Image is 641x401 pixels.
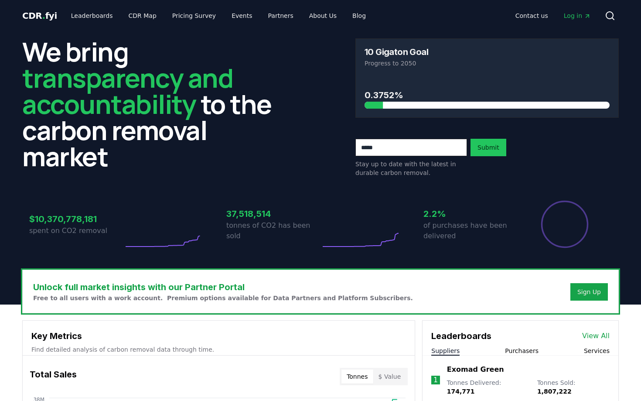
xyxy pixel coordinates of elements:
a: Blog [345,8,373,24]
a: View All [582,331,610,341]
button: Sign Up [570,283,608,301]
p: tonnes of CO2 has been sold [226,220,320,241]
span: 174,771 [447,388,475,395]
button: Purchasers [505,346,539,355]
h3: 37,518,514 [226,207,320,220]
button: $ Value [373,370,406,384]
p: Free to all users with a work account. Premium options available for Data Partners and Platform S... [33,294,413,302]
button: Suppliers [431,346,460,355]
span: CDR fyi [22,10,57,21]
a: About Us [302,8,344,24]
p: Tonnes Sold : [537,378,610,396]
p: 1 [433,375,438,385]
span: transparency and accountability [22,60,233,122]
nav: Main [64,8,373,24]
span: Log in [564,11,591,20]
a: Contact us [508,8,555,24]
h3: 10 Gigaton Goal [365,48,428,56]
a: Events [225,8,259,24]
a: Log in [557,8,598,24]
h2: We bring to the carbon removal market [22,38,286,169]
h3: Unlock full market insights with our Partner Portal [33,281,413,294]
button: Services [584,346,610,355]
p: of purchases have been delivered [423,220,518,241]
p: Stay up to date with the latest in durable carbon removal. [355,160,467,177]
a: Partners [261,8,300,24]
a: Exomad Green [447,364,504,375]
button: Submit [471,139,506,156]
div: Percentage of sales delivered [540,200,589,249]
a: Sign Up [577,288,601,296]
a: CDR Map [122,8,164,24]
button: Tonnes [341,370,373,384]
h3: Leaderboards [431,329,491,343]
span: 1,807,222 [537,388,572,395]
span: . [42,10,45,21]
a: Leaderboards [64,8,120,24]
a: CDR.fyi [22,10,57,22]
p: Tonnes Delivered : [447,378,528,396]
h3: 2.2% [423,207,518,220]
h3: Total Sales [30,368,77,385]
p: spent on CO2 removal [29,226,123,236]
h3: $10,370,778,181 [29,212,123,226]
h3: Key Metrics [31,329,406,343]
p: Find detailed analysis of carbon removal data through time. [31,345,406,354]
p: Progress to 2050 [365,59,610,68]
a: Pricing Survey [165,8,223,24]
nav: Main [508,8,598,24]
h3: 0.3752% [365,89,610,102]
